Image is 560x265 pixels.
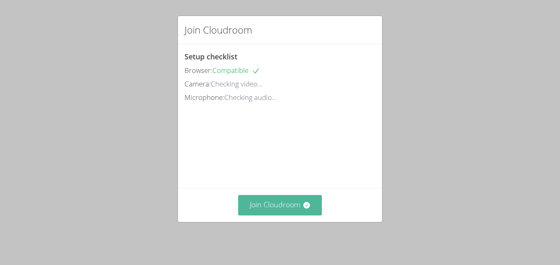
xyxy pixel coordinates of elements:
span: Setup checklist [184,52,237,61]
span: Compatible [212,66,260,75]
h2: Join Cloudroom [184,23,252,37]
span: Checking video... [211,79,262,88]
span: Checking audio... [224,93,277,102]
span: Microphone: [184,93,224,102]
span: Camera: [184,79,211,88]
span: Browser: [184,66,212,75]
button: Join Cloudroom [238,195,322,215]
